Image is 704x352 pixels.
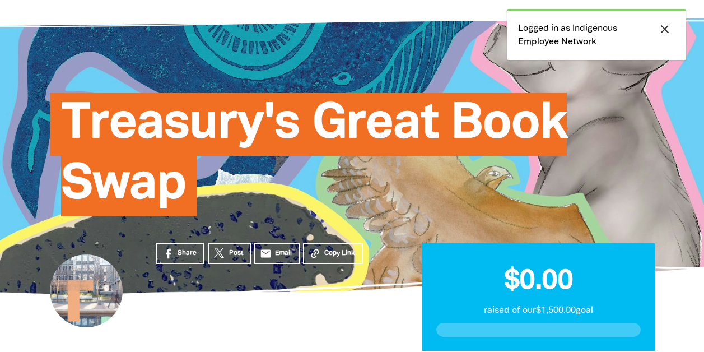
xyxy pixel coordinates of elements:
i: email [260,248,272,260]
span: Email [275,248,292,258]
span: Share [178,248,197,258]
span: Treasury's Great Book Swap [61,101,567,216]
p: raised of our $1,500.00 goal [436,304,641,317]
span: Copy Link [324,248,355,258]
a: emailEmail [254,243,300,264]
span: $0.00 [504,268,573,294]
a: Share [156,243,204,264]
button: close [655,22,675,36]
div: Logged in as Indigenous Employee Network [507,9,686,60]
i: close [658,22,672,36]
a: Post [208,243,251,264]
button: Copy Link [303,243,363,264]
span: Post [229,248,243,258]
